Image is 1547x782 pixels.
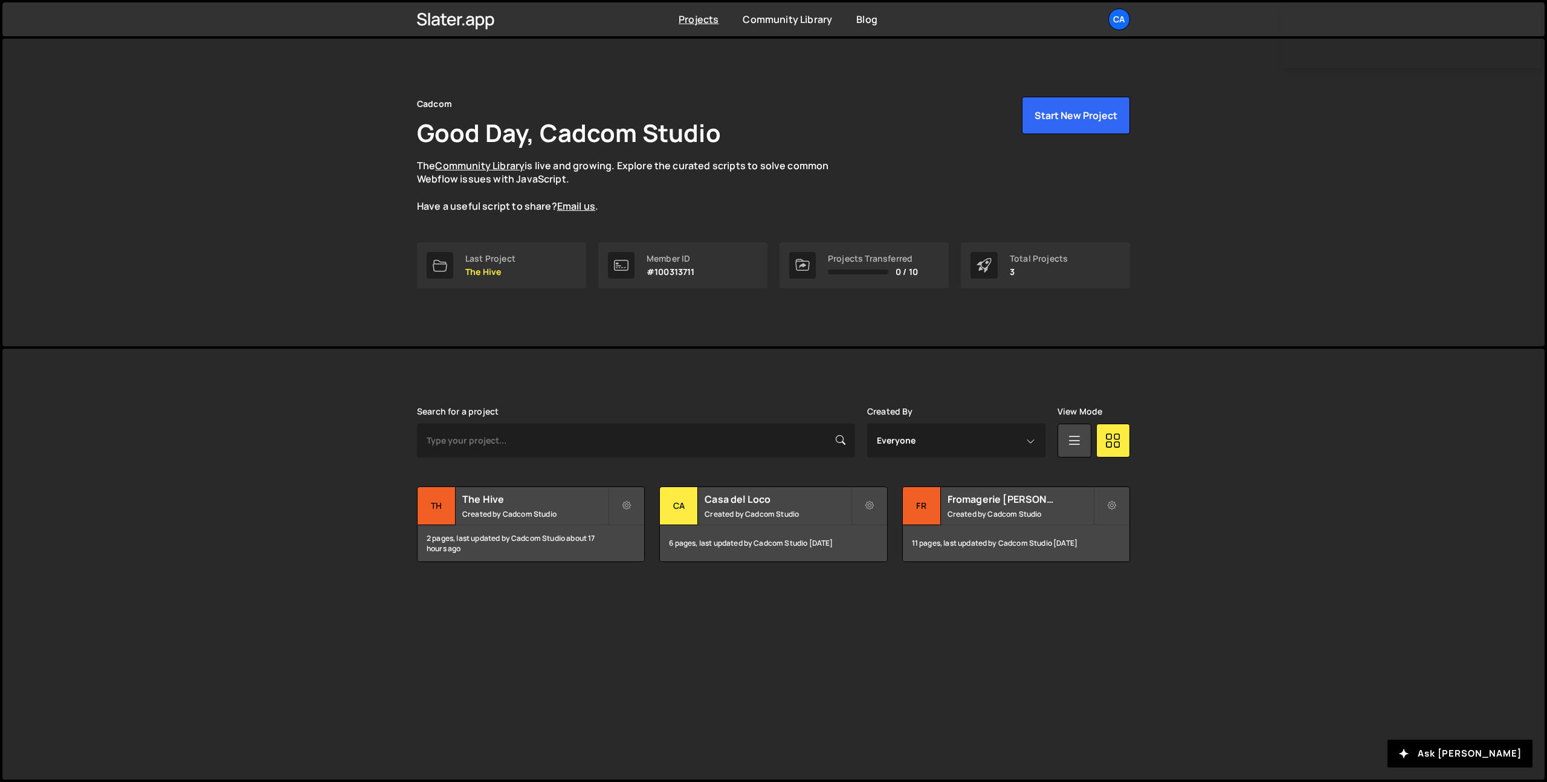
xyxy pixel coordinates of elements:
a: Fr Fromagerie [PERSON_NAME] Created by Cadcom Studio 11 pages, last updated by Cadcom Studio [DATE] [902,486,1130,562]
p: The Hive [465,267,515,277]
a: Community Library [743,13,832,26]
p: #100313711 [647,267,695,277]
button: Ask [PERSON_NAME] [1387,740,1532,767]
a: Projects [679,13,719,26]
div: Member ID [647,254,695,263]
div: Total Projects [1010,254,1068,263]
a: Community Library [435,159,525,172]
input: Type your project... [417,424,855,457]
small: Created by Cadcom Studio [948,509,1093,519]
a: Ca [1108,8,1130,30]
button: Start New Project [1022,97,1130,134]
div: 2 pages, last updated by Cadcom Studio about 17 hours ago [418,525,644,561]
a: Th The Hive Created by Cadcom Studio 2 pages, last updated by Cadcom Studio about 17 hours ago [417,486,645,562]
small: Created by Cadcom Studio [462,509,608,519]
p: The is live and growing. Explore the curated scripts to solve common Webflow issues with JavaScri... [417,159,852,213]
div: Fr [903,487,941,525]
small: Created by Cadcom Studio [705,509,850,519]
h2: Fromagerie [PERSON_NAME] [948,493,1093,506]
div: Projects Transferred [828,254,918,263]
div: Cadcom [417,97,452,111]
div: Ca [660,487,698,525]
label: View Mode [1058,407,1102,416]
a: Ca Casa del Loco Created by Cadcom Studio 6 pages, last updated by Cadcom Studio [DATE] [659,486,887,562]
h2: Casa del Loco [705,493,850,506]
h2: The Hive [462,493,608,506]
label: Created By [867,407,913,416]
div: 11 pages, last updated by Cadcom Studio [DATE] [903,525,1129,561]
h1: Good Day, Cadcom Studio [417,116,721,149]
a: Blog [856,13,877,26]
span: 0 / 10 [896,267,918,277]
a: Last Project The Hive [417,242,586,288]
p: 3 [1010,267,1068,277]
div: Last Project [465,254,515,263]
label: Search for a project [417,407,499,416]
div: 6 pages, last updated by Cadcom Studio [DATE] [660,525,887,561]
div: Th [418,487,456,525]
a: Email us [557,199,595,213]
